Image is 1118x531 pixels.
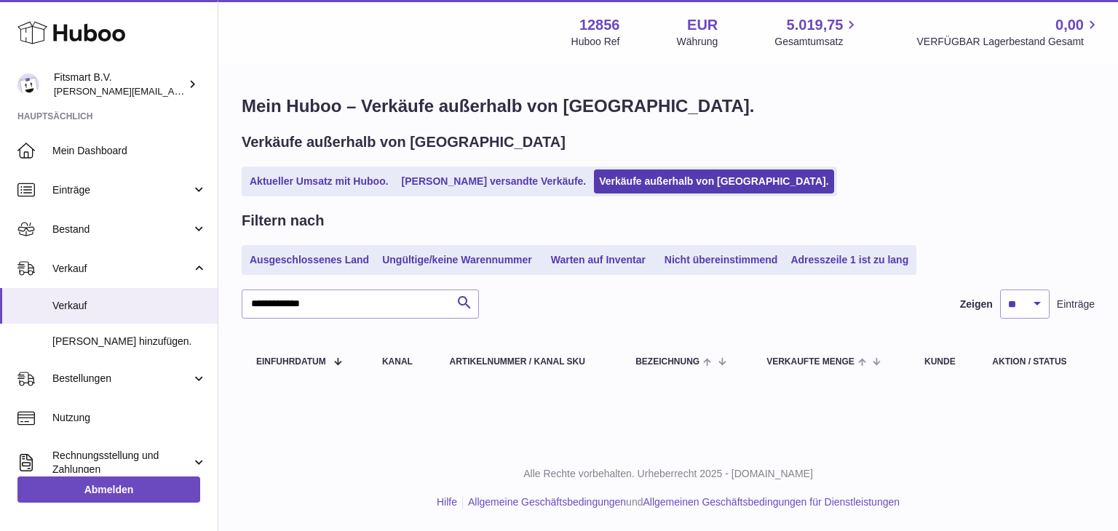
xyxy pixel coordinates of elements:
a: Adresszeile 1 ist zu lang [785,248,913,272]
a: Verkäufe außerhalb von [GEOGRAPHIC_DATA]. [594,169,833,193]
span: Einfuhrdatum [256,357,326,367]
span: 0,00 [1055,15,1084,35]
h2: Filtern nach [242,211,324,231]
div: Währung [677,35,718,49]
a: Allgemeinen Geschäftsbedingungen für Dienstleistungen [643,496,900,508]
span: VERFÜGBAR Lagerbestand Gesamt [916,35,1101,49]
span: 5.019,75 [787,15,844,35]
span: Einträge [52,183,191,197]
a: 5.019,75 Gesamtumsatz [774,15,860,49]
span: Verkaufte Menge [766,357,855,367]
span: Bestellungen [52,372,191,386]
div: Fitsmart B.V. [54,71,185,98]
a: Warten auf Inventar [540,248,657,272]
a: Nicht übereinstimmend [659,248,783,272]
h1: Mein Huboo – Verkäufe außerhalb von [GEOGRAPHIC_DATA]. [242,95,1095,118]
div: Kunde [924,357,963,367]
strong: 12856 [579,15,620,35]
div: Aktion / Status [992,357,1080,367]
a: 0,00 VERFÜGBAR Lagerbestand Gesamt [916,15,1101,49]
div: Kanal [382,357,421,367]
span: Bezeichnung [635,357,699,367]
span: [PERSON_NAME] hinzufügen. [52,335,207,348]
span: Verkauf [52,262,191,276]
span: Bestand [52,223,191,236]
div: Artikelnummer / Kanal SKU [449,357,606,367]
a: Ungültige/keine Warennummer [377,248,537,272]
a: Abmelden [17,476,200,503]
a: Allgemeine Geschäftsbedingungen [468,496,626,508]
span: Verkauf [52,299,207,313]
span: [PERSON_NAME][EMAIL_ADDRESS][DOMAIN_NAME] [54,85,292,97]
p: Alle Rechte vorbehalten. Urheberrecht 2025 - [DOMAIN_NAME] [230,467,1106,481]
a: Ausgeschlossenes Land [245,248,374,272]
a: Aktueller Umsatz mit Huboo. [245,169,394,193]
img: jonathan@leaderoo.com [17,73,39,95]
span: Nutzung [52,411,207,425]
strong: EUR [687,15,718,35]
span: Rechnungsstellung und Zahlungen [52,449,191,476]
a: [PERSON_NAME] versandte Verkäufe. [397,169,592,193]
li: und [463,495,900,509]
a: Hilfe [437,496,457,508]
h2: Verkäufe außerhalb von [GEOGRAPHIC_DATA] [242,132,566,152]
div: Huboo Ref [571,35,620,49]
span: Gesamtumsatz [774,35,860,49]
span: Einträge [1057,298,1095,311]
span: Mein Dashboard [52,144,207,158]
label: Zeigen [960,298,993,311]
